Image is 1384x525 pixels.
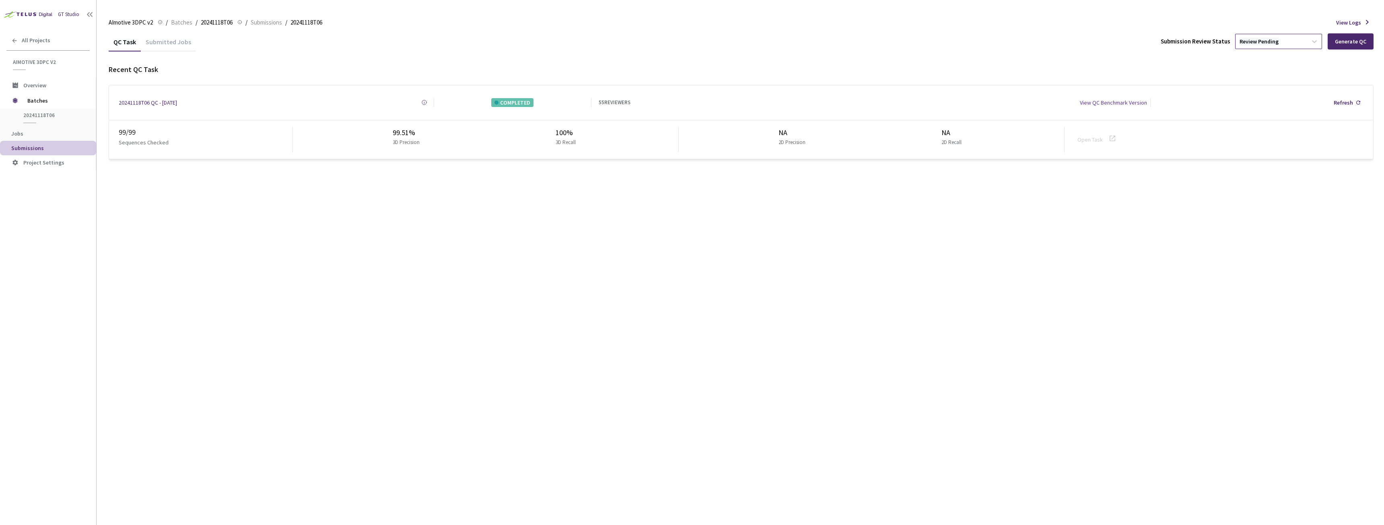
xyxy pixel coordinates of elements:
[1161,37,1230,46] div: Submission Review Status
[491,98,533,107] div: COMPLETED
[778,127,809,138] div: NA
[109,38,141,51] div: QC Task
[393,127,423,138] div: 99.51%
[109,18,153,27] span: AImotive 3DPC v2
[201,18,233,27] span: 20241118T06
[778,138,805,146] p: 2D Precision
[1336,18,1361,27] span: View Logs
[27,93,82,109] span: Batches
[119,98,177,107] a: 20241118T06 QC - [DATE]
[249,18,284,27] a: Submissions
[171,18,192,27] span: Batches
[166,18,168,27] li: /
[13,59,85,66] span: AImotive 3DPC v2
[119,127,292,138] div: 99 / 99
[141,38,196,51] div: Submitted Jobs
[245,18,247,27] li: /
[285,18,287,27] li: /
[1334,98,1353,107] div: Refresh
[251,18,282,27] span: Submissions
[22,37,50,44] span: All Projects
[109,64,1374,75] div: Recent QC Task
[23,159,64,166] span: Project Settings
[290,18,322,27] span: 20241118T06
[1335,38,1366,45] div: Generate QC
[1240,38,1279,45] div: Review Pending
[599,99,630,107] div: 55 REVIEWERS
[23,82,46,89] span: Overview
[393,138,420,146] p: 3D Precision
[941,138,962,146] p: 2D Recall
[1080,98,1147,107] div: View QC Benchmark Version
[556,127,579,138] div: 100%
[11,130,23,137] span: Jobs
[196,18,198,27] li: /
[58,10,79,19] div: GT Studio
[169,18,194,27] a: Batches
[119,138,169,147] p: Sequences Checked
[941,127,965,138] div: NA
[11,144,44,152] span: Submissions
[1077,136,1103,143] a: Open Task
[23,112,83,119] span: 20241118T06
[556,138,576,146] p: 3D Recall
